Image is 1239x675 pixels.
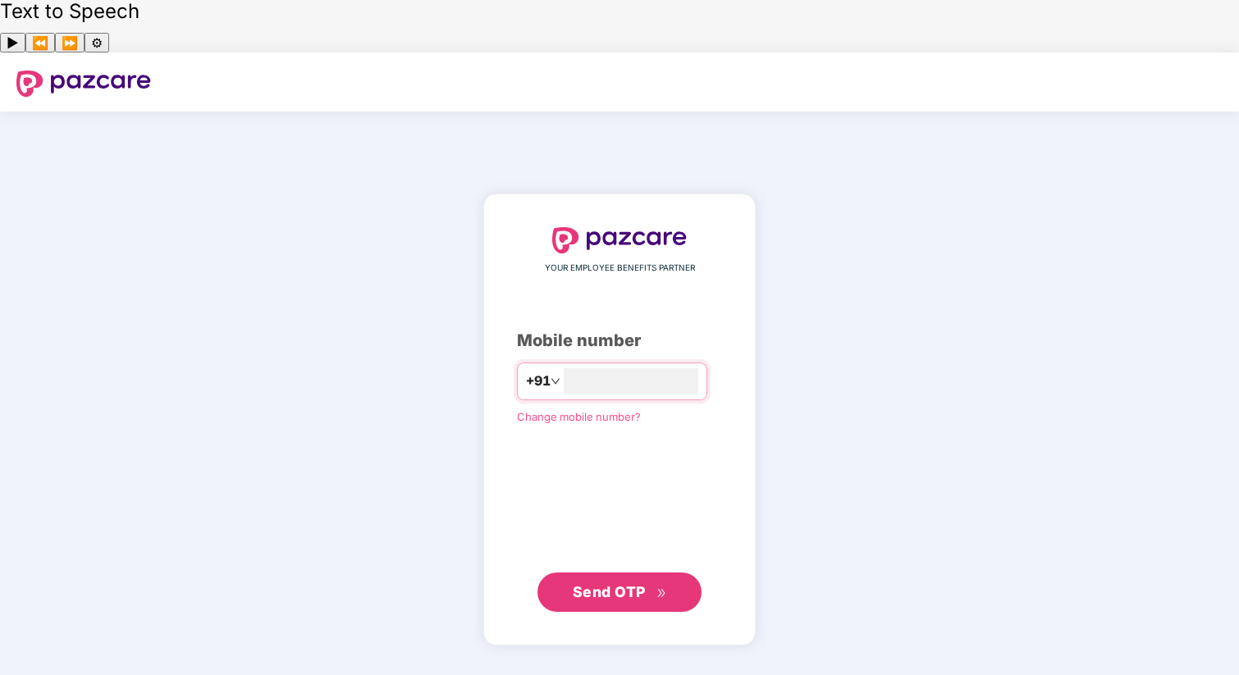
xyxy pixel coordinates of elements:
a: Change mobile number? [517,410,641,423]
button: Forward [55,33,85,52]
span: down [551,376,560,386]
span: +91 [526,371,551,391]
button: Send OTPdouble-right [537,572,702,612]
img: logo [552,227,687,253]
button: Previous [25,33,55,52]
button: Settings [85,33,109,52]
span: YOUR EMPLOYEE BENEFITS PARTNER [545,262,695,275]
span: Send OTP [573,583,646,600]
div: Mobile number [517,328,722,353]
img: logo [16,71,151,97]
span: double-right [656,588,667,599]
